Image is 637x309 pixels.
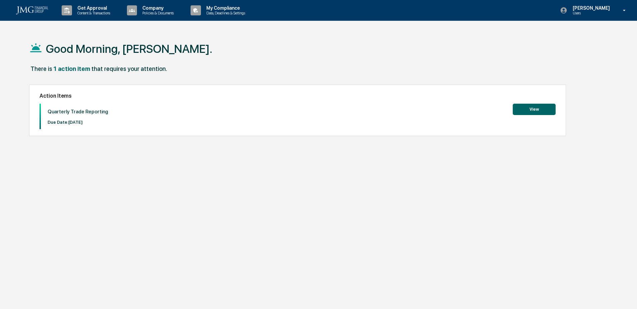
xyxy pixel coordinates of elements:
p: Policies & Documents [137,11,177,15]
p: Get Approval [72,5,114,11]
div: that requires your attention. [91,65,167,72]
p: Due Date: [DATE] [48,120,108,125]
p: Data, Deadlines & Settings [201,11,249,15]
p: Company [137,5,177,11]
img: logo [16,6,48,14]
button: View [513,104,556,115]
p: Users [567,11,613,15]
p: Content & Transactions [72,11,114,15]
p: Quarterly Trade Reporting [48,109,108,115]
p: [PERSON_NAME] [567,5,613,11]
div: There is [30,65,52,72]
a: View [513,106,556,112]
h1: Good Morning, [PERSON_NAME]. [46,42,212,56]
p: My Compliance [201,5,249,11]
h2: Action Items [40,93,556,99]
div: 1 action item [54,65,90,72]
